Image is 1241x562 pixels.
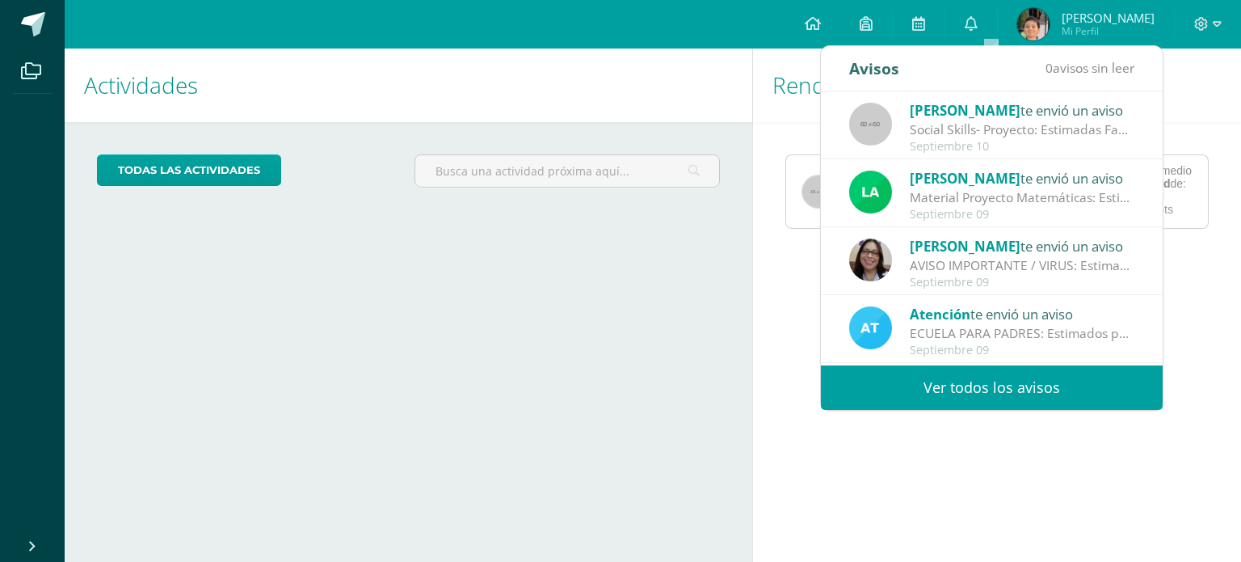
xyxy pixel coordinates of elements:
[910,120,1134,139] div: Social Skills- Proyecto: Estimadas Familias de 2o. y 3o. primaria, reciban un cordial saludo. Com...
[910,237,1020,256] span: [PERSON_NAME]
[1017,8,1050,40] img: d257120dbc799d4c94c2b3d0a0fedc2b.png
[849,46,899,91] div: Avisos
[84,49,733,122] h1: Actividades
[802,175,835,208] img: 65x65
[910,167,1134,188] div: te envió un aviso
[910,324,1134,343] div: ECUELA PARA PADRES: Estimados padres de familia. Les compartimos información sobre nuestra escuel...
[910,99,1134,120] div: te envió un aviso
[97,154,281,186] a: todas las Actividades
[910,208,1134,222] div: Septiembre 09
[1089,164,1192,190] div: Obtuvo un promedio en esta de:
[1062,10,1155,26] span: [PERSON_NAME]
[910,140,1134,154] div: Septiembre 10
[849,103,892,146] img: 60x60
[910,169,1020,188] span: [PERSON_NAME]
[849,171,892,213] img: 23ebc151efb5178ba50558fdeb86cd78.png
[1158,203,1173,216] span: pts
[910,235,1134,256] div: te envió un aviso
[415,155,718,187] input: Busca una actividad próxima aquí...
[910,256,1134,275] div: AVISO IMPORTANTE / VIRUS: Estimados padres de familia, favor tomar en cuenta la siguiente informa...
[1062,24,1155,38] span: Mi Perfil
[1045,59,1053,77] span: 0
[910,101,1020,120] span: [PERSON_NAME]
[849,306,892,349] img: 9fc725f787f6a993fc92a288b7a8b70c.png
[910,188,1134,207] div: Material Proyecto Matemáticas: Estimados padres de familia: Reciban un cordial saludo. Deseo info...
[910,276,1134,289] div: Septiembre 09
[910,305,970,323] span: Atención
[821,366,1163,410] a: Ver todos los avisos
[849,239,892,281] img: c9e471a3c4ae9baa2ac2f1025b3fcab6.png
[910,344,1134,357] div: Septiembre 09
[1045,59,1134,77] span: avisos sin leer
[772,49,1222,122] h1: Rendimiento de mis hijos
[910,303,1134,324] div: te envió un aviso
